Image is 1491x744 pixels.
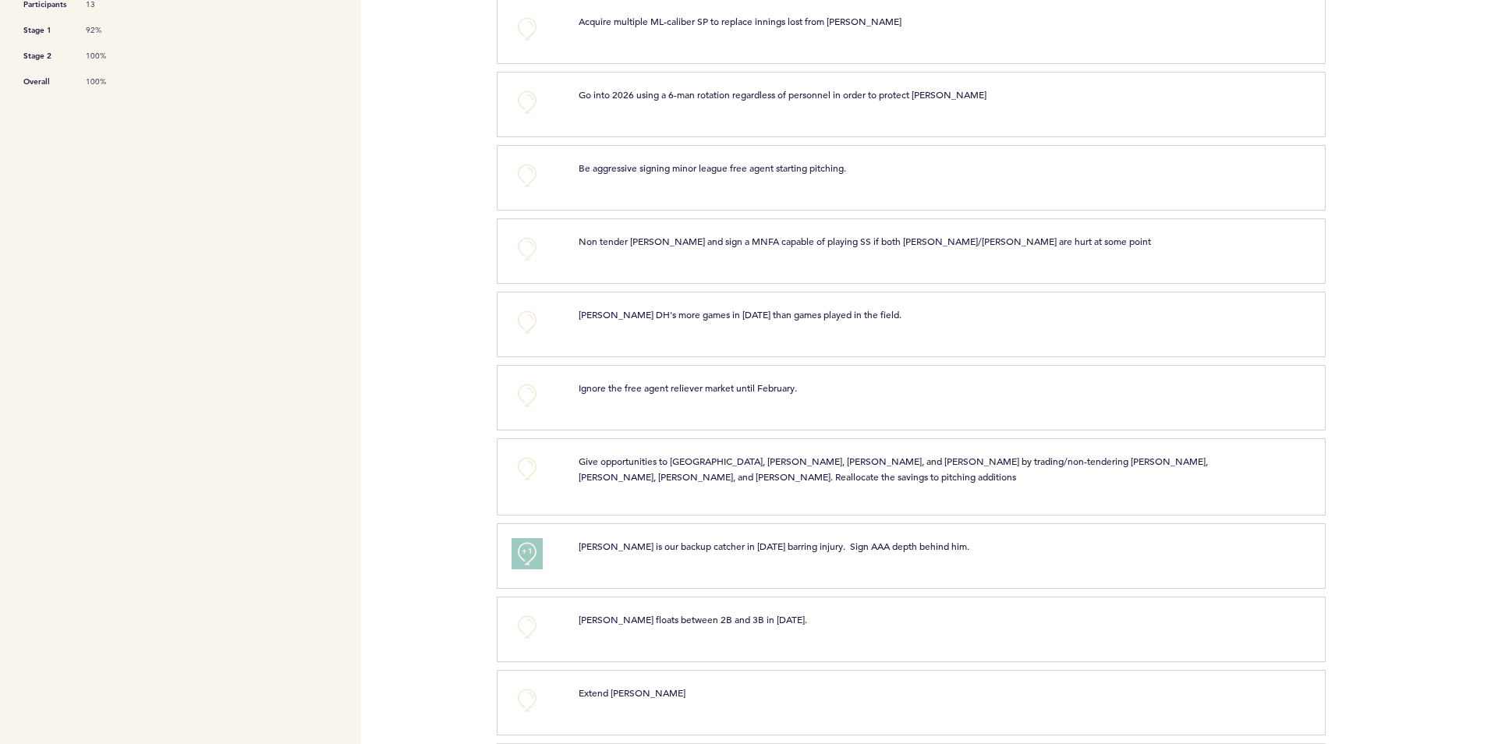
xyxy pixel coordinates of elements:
[512,538,543,569] button: +1
[579,381,797,394] span: Ignore the free agent reliever market until February.
[23,23,70,38] span: Stage 1
[579,235,1151,247] span: Non tender [PERSON_NAME] and sign a MNFA capable of playing SS if both [PERSON_NAME]/[PERSON_NAME...
[23,74,70,90] span: Overall
[23,48,70,64] span: Stage 2
[86,51,133,62] span: 100%
[522,544,533,559] span: +1
[579,455,1210,483] span: Give opportunities to [GEOGRAPHIC_DATA], [PERSON_NAME], [PERSON_NAME], and [PERSON_NAME] by tradi...
[86,76,133,87] span: 100%
[579,686,685,699] span: Extend [PERSON_NAME]
[579,161,846,174] span: Be aggressive signing minor league free agent starting pitching.
[579,540,969,552] span: [PERSON_NAME] is our backup catcher in [DATE] barring injury. Sign AAA depth behind him.
[579,15,901,27] span: Acquire multiple ML-caliber SP to replace innings lost from [PERSON_NAME]
[579,613,807,625] span: [PERSON_NAME] floats between 2B and 3B in [DATE].
[86,25,133,36] span: 92%
[579,308,901,321] span: [PERSON_NAME] DH's more games in [DATE] than games played in the field.
[579,88,986,101] span: Go into 2026 using a 6-man rotation regardless of personnel in order to protect [PERSON_NAME]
